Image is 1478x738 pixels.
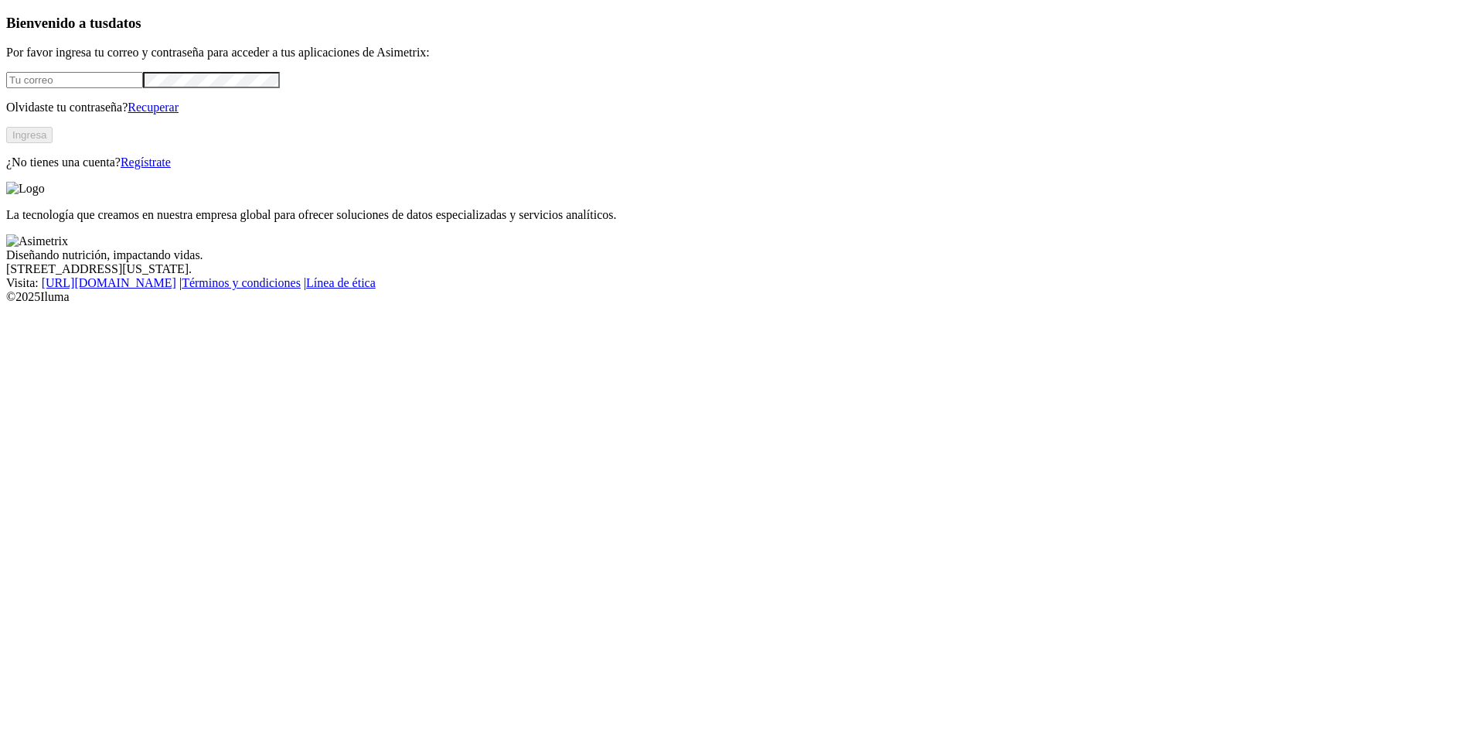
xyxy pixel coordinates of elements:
[6,208,1472,222] p: La tecnología que creamos en nuestra empresa global para ofrecer soluciones de datos especializad...
[6,262,1472,276] div: [STREET_ADDRESS][US_STATE].
[6,155,1472,169] p: ¿No tienes una cuenta?
[6,127,53,143] button: Ingresa
[6,248,1472,262] div: Diseñando nutrición, impactando vidas.
[6,15,1472,32] h3: Bienvenido a tus
[128,101,179,114] a: Recuperar
[121,155,171,169] a: Regístrate
[42,276,176,289] a: [URL][DOMAIN_NAME]
[6,182,45,196] img: Logo
[182,276,301,289] a: Términos y condiciones
[306,276,376,289] a: Línea de ética
[6,290,1472,304] div: © 2025 Iluma
[108,15,141,31] span: datos
[6,72,143,88] input: Tu correo
[6,101,1472,114] p: Olvidaste tu contraseña?
[6,276,1472,290] div: Visita : | |
[6,234,68,248] img: Asimetrix
[6,46,1472,60] p: Por favor ingresa tu correo y contraseña para acceder a tus aplicaciones de Asimetrix:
